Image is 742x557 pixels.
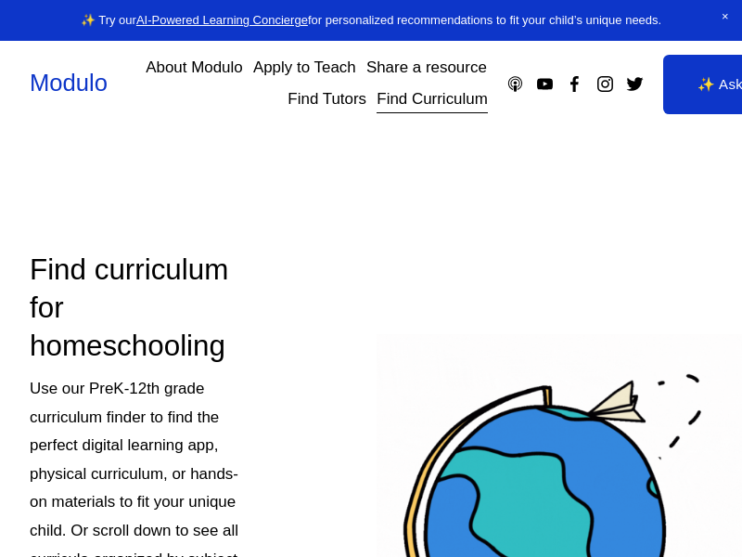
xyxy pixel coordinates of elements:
a: Twitter [625,74,645,94]
a: Modulo [30,70,108,96]
h2: Find curriculum for homeschooling [30,251,250,365]
a: AI-Powered Learning Concierge [136,13,308,27]
a: Apple Podcasts [505,74,525,94]
a: Find Tutors [288,84,366,115]
a: Apply to Teach [253,52,356,84]
a: Instagram [595,74,615,94]
a: Share a resource [366,52,487,84]
a: YouTube [535,74,555,94]
a: Facebook [565,74,584,94]
a: About Modulo [146,52,243,84]
a: Find Curriculum [377,84,488,115]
